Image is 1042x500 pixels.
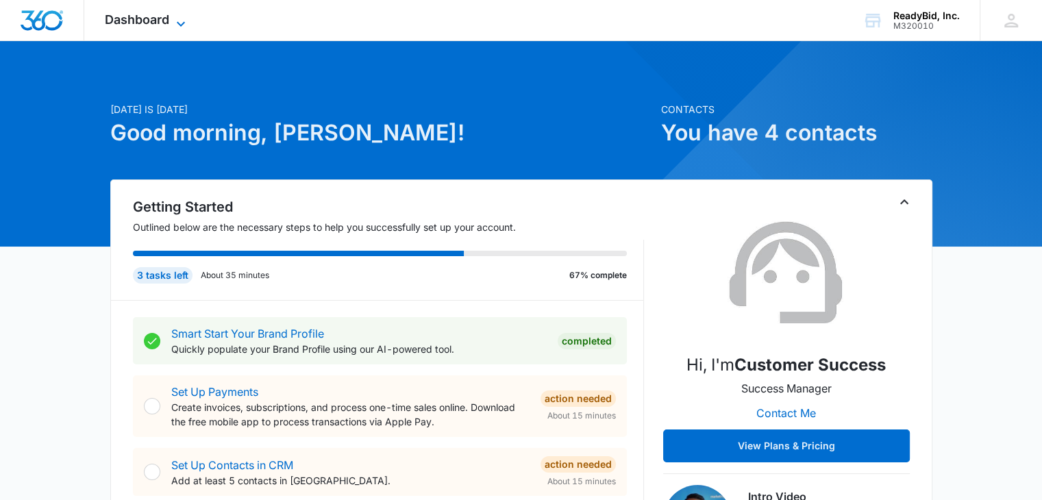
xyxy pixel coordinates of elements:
p: [DATE] is [DATE] [110,102,653,116]
div: Action Needed [541,390,616,407]
div: Action Needed [541,456,616,473]
div: account id [893,21,960,31]
span: Dashboard [105,12,169,27]
strong: Customer Success [734,355,886,375]
p: 67% complete [569,269,627,282]
span: About 15 minutes [547,410,616,422]
p: Outlined below are the necessary steps to help you successfully set up your account. [133,220,644,234]
h1: Good morning, [PERSON_NAME]! [110,116,653,149]
p: Add at least 5 contacts in [GEOGRAPHIC_DATA]. [171,473,530,488]
div: Completed [558,333,616,349]
h2: Getting Started [133,197,644,217]
div: account name [893,10,960,21]
p: Hi, I'm [686,353,886,377]
a: Set Up Contacts in CRM [171,458,293,472]
button: Contact Me [743,397,830,429]
p: Success Manager [741,380,832,397]
a: Set Up Payments [171,385,258,399]
h1: You have 4 contacts [661,116,932,149]
p: Quickly populate your Brand Profile using our AI-powered tool. [171,342,547,356]
a: Smart Start Your Brand Profile [171,327,324,340]
button: Toggle Collapse [896,194,913,210]
button: View Plans & Pricing [663,429,910,462]
img: Customer Success [718,205,855,342]
p: About 35 minutes [201,269,269,282]
p: Create invoices, subscriptions, and process one-time sales online. Download the free mobile app t... [171,400,530,429]
div: 3 tasks left [133,267,193,284]
span: About 15 minutes [547,475,616,488]
p: Contacts [661,102,932,116]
